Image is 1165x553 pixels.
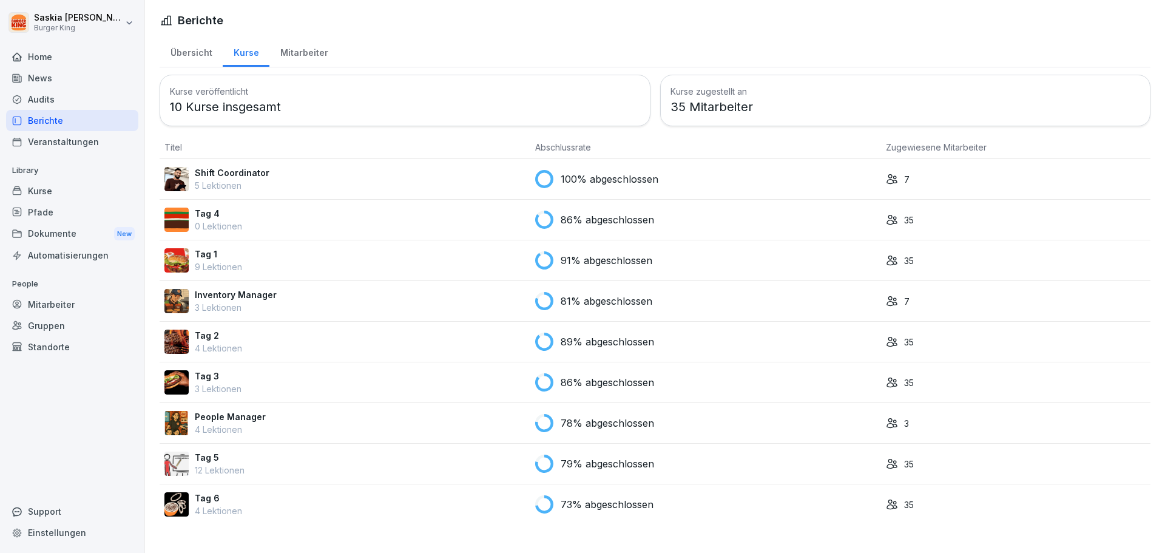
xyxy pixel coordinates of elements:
p: 35 [904,498,914,511]
p: 91% abgeschlossen [561,253,652,268]
p: Library [6,161,138,180]
a: DokumenteNew [6,223,138,245]
p: Tag 6 [195,492,242,504]
a: Mitarbeiter [6,294,138,315]
p: Burger King [34,24,123,32]
img: hzkj8u8nkg09zk50ub0d0otk.png [164,330,189,354]
p: Shift Coordinator [195,166,269,179]
a: Automatisierungen [6,245,138,266]
p: Tag 2 [195,329,242,342]
p: 89% abgeschlossen [561,334,654,349]
p: 73% abgeschlossen [561,497,653,512]
a: Pfade [6,202,138,223]
a: News [6,67,138,89]
p: 0 Lektionen [195,220,242,232]
p: 81% abgeschlossen [561,294,652,308]
p: 100% abgeschlossen [561,172,658,186]
p: 78% abgeschlossen [561,416,654,430]
p: 10 Kurse insgesamt [170,98,640,116]
p: 35 Mitarbeiter [670,98,1141,116]
p: Tag 1 [195,248,242,260]
a: Standorte [6,336,138,358]
a: Home [6,46,138,67]
p: 35 [904,376,914,389]
p: 86% abgeschlossen [561,212,654,227]
img: rvamvowt7cu6mbuhfsogl0h5.png [164,492,189,517]
p: Tag 4 [195,207,242,220]
p: 4 Lektionen [195,342,242,355]
h3: Kurse zugestellt an [670,85,1141,98]
p: 35 [904,214,914,226]
img: vy1vuzxsdwx3e5y1d1ft51l0.png [164,452,189,476]
img: q4kvd0p412g56irxfxn6tm8s.png [164,167,189,191]
p: 79% abgeschlossen [561,456,654,471]
img: o1h5p6rcnzw0lu1jns37xjxx.png [164,289,189,313]
img: cq6tslmxu1pybroki4wxmcwi.png [164,370,189,395]
p: 3 [904,417,909,430]
a: Gruppen [6,315,138,336]
a: Mitarbeiter [269,36,339,67]
a: Einstellungen [6,522,138,543]
p: 12 Lektionen [195,464,245,477]
p: 3 Lektionen [195,382,241,395]
div: Dokumente [6,223,138,245]
a: Veranstaltungen [6,131,138,152]
p: Saskia [PERSON_NAME] [34,13,123,23]
p: Tag 3 [195,370,241,382]
span: Zugewiesene Mitarbeiter [886,142,987,152]
span: Titel [164,142,182,152]
a: Kurse [6,180,138,202]
p: 9 Lektionen [195,260,242,273]
p: Inventory Manager [195,288,277,301]
p: 35 [904,336,914,348]
img: xc3x9m9uz5qfs93t7kmvoxs4.png [164,411,189,435]
p: 7 [904,295,910,308]
p: 35 [904,458,914,470]
p: 3 Lektionen [195,301,277,314]
p: People Manager [195,410,266,423]
img: a35kjdk9hf9utqmhbz0ibbvi.png [164,208,189,232]
p: 4 Lektionen [195,504,242,517]
div: Support [6,501,138,522]
p: 86% abgeschlossen [561,375,654,390]
p: 5 Lektionen [195,179,269,192]
p: 4 Lektionen [195,423,266,436]
a: Berichte [6,110,138,131]
a: Kurse [223,36,269,67]
p: 7 [904,173,910,186]
a: Übersicht [160,36,223,67]
p: People [6,274,138,294]
h1: Berichte [178,12,223,29]
a: Audits [6,89,138,110]
p: Tag 5 [195,451,245,464]
th: Abschlussrate [530,136,881,159]
img: kxzo5hlrfunza98hyv09v55a.png [164,248,189,273]
p: 35 [904,254,914,267]
div: New [114,227,135,241]
h3: Kurse veröffentlicht [170,85,640,98]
